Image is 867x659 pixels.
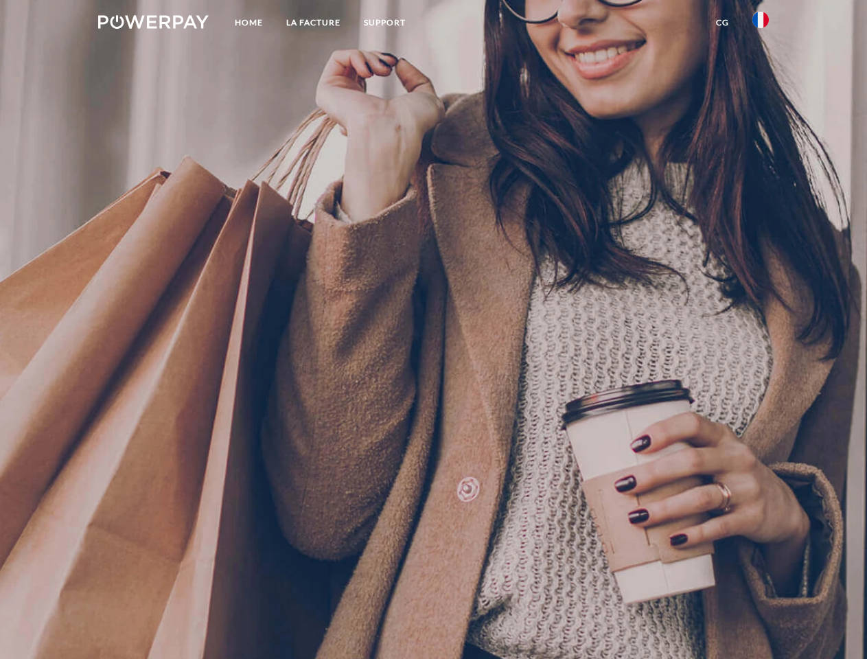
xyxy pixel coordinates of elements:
[704,10,741,35] a: CG
[752,12,769,28] img: fr
[352,10,417,35] a: Support
[98,15,209,29] img: logo-powerpay-white.svg
[275,10,352,35] a: LA FACTURE
[223,10,275,35] a: Home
